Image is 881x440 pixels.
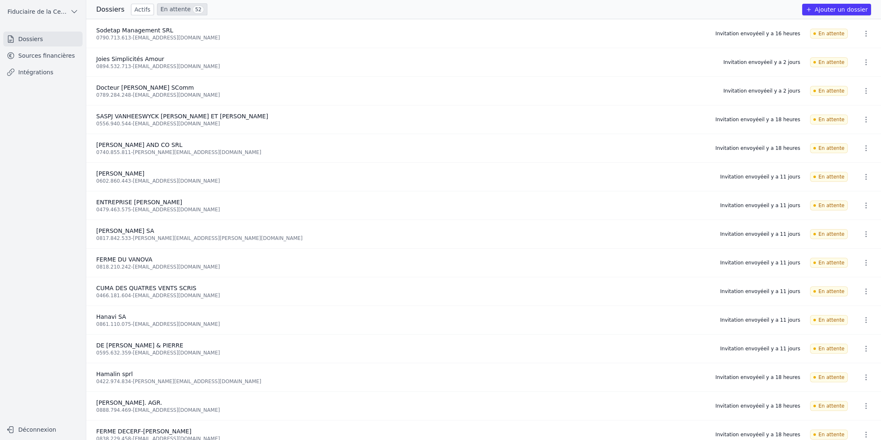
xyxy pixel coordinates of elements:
span: En attente [810,286,848,296]
span: En attente [810,143,848,153]
div: Invitation envoyée il y a 18 heures [716,116,800,123]
div: 0740.855.811 - [PERSON_NAME][EMAIL_ADDRESS][DOMAIN_NAME] [96,149,706,156]
span: [PERSON_NAME] AND CO SRL [96,142,183,148]
div: Invitation envoyée il y a 11 jours [720,288,800,295]
span: En attente [810,115,848,125]
button: Déconnexion [3,423,83,436]
div: 0817.842.533 - [PERSON_NAME][EMAIL_ADDRESS][PERSON_NAME][DOMAIN_NAME] [96,235,710,242]
a: Dossiers [3,32,83,46]
div: Invitation envoyée il y a 18 heures [716,374,800,381]
span: SASPJ VANHEESWYCK [PERSON_NAME] ET [PERSON_NAME] [96,113,268,120]
span: En attente [810,401,848,411]
span: Hamalin sprl [96,371,133,377]
span: [PERSON_NAME]. AGR. [96,399,162,406]
div: 0466.181.604 - [EMAIL_ADDRESS][DOMAIN_NAME] [96,292,710,299]
span: Docteur [PERSON_NAME] SComm [96,84,194,91]
div: Invitation envoyée il y a 11 jours [720,174,800,180]
span: En attente [810,29,848,39]
div: 0422.974.834 - [PERSON_NAME][EMAIL_ADDRESS][DOMAIN_NAME] [96,378,706,385]
span: En attente [810,344,848,354]
a: Intégrations [3,65,83,80]
div: 0479.463.575 - [EMAIL_ADDRESS][DOMAIN_NAME] [96,206,710,213]
span: Sodetap Management SRL [96,27,173,34]
div: 0790.713.613 - [EMAIL_ADDRESS][DOMAIN_NAME] [96,34,706,41]
div: Invitation envoyée il y a 18 heures [716,145,800,152]
span: Joies Simplicités Amour [96,56,164,62]
div: 0789.284.248 - [EMAIL_ADDRESS][DOMAIN_NAME] [96,92,713,98]
div: 0861.110.075 - [EMAIL_ADDRESS][DOMAIN_NAME] [96,321,710,328]
span: En attente [810,430,848,440]
a: Sources financières [3,48,83,63]
div: 0595.632.359 - [EMAIL_ADDRESS][DOMAIN_NAME] [96,350,710,356]
div: Invitation envoyée il y a 18 heures [716,431,800,438]
div: Invitation envoyée il y a 11 jours [720,202,800,209]
span: En attente [810,86,848,96]
div: 0556.940.544 - [EMAIL_ADDRESS][DOMAIN_NAME] [96,120,706,127]
span: CUMA DES QUATRES VENTS SCRIS [96,285,197,291]
span: En attente [810,57,848,67]
span: FERME DU VANOVA [96,256,152,263]
a: En attente 52 [157,3,207,15]
div: 0818.210.242 - [EMAIL_ADDRESS][DOMAIN_NAME] [96,264,710,270]
span: En attente [810,372,848,382]
a: Actifs [131,4,154,15]
span: 52 [192,5,204,14]
span: FERME DECERF-[PERSON_NAME] [96,428,191,435]
span: En attente [810,172,848,182]
h3: Dossiers [96,5,124,15]
span: Hanavi SA [96,313,126,320]
div: Invitation envoyée il y a 2 jours [723,88,800,94]
div: 0888.794.469 - [EMAIL_ADDRESS][DOMAIN_NAME] [96,407,706,413]
span: En attente [810,229,848,239]
div: Invitation envoyée il y a 11 jours [720,259,800,266]
div: Invitation envoyée il y a 11 jours [720,317,800,323]
span: En attente [810,258,848,268]
span: [PERSON_NAME] [96,170,144,177]
div: Invitation envoyée il y a 16 heures [716,30,800,37]
span: ENTREPRISE [PERSON_NAME] [96,199,182,205]
span: DE [PERSON_NAME] & PIERRE [96,342,183,349]
div: Invitation envoyée il y a 18 heures [716,403,800,409]
div: Invitation envoyée il y a 11 jours [720,231,800,237]
span: En attente [810,315,848,325]
div: 0602.860.443 - [EMAIL_ADDRESS][DOMAIN_NAME] [96,178,710,184]
button: Ajouter un dossier [802,4,871,15]
div: 0894.532.713 - [EMAIL_ADDRESS][DOMAIN_NAME] [96,63,713,70]
span: Fiduciaire de la Cense & Associés [7,7,67,16]
button: Fiduciaire de la Cense & Associés [3,5,83,18]
div: Invitation envoyée il y a 11 jours [720,345,800,352]
div: Invitation envoyée il y a 2 jours [723,59,800,66]
span: [PERSON_NAME] SA [96,227,154,234]
span: En attente [810,200,848,210]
